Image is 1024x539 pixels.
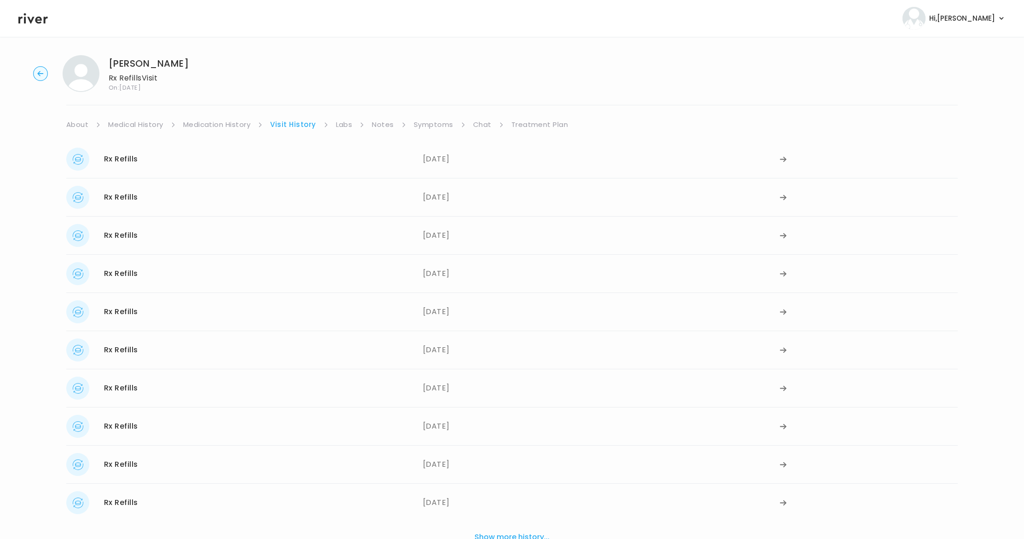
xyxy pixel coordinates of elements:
a: Treatment Plan [511,118,568,131]
a: Chat [473,118,492,131]
div: [DATE] [423,453,780,476]
p: Rx Refills Visit [109,72,189,85]
div: [DATE] [423,415,780,438]
span: Hi, [PERSON_NAME] [929,12,995,25]
div: [DATE] [423,224,780,247]
div: [DATE] [423,262,780,285]
span: On: [DATE] [109,85,189,91]
a: Medication History [183,118,251,131]
div: [DATE] [423,186,780,209]
div: [DATE] [423,300,780,323]
div: Rx Refills [104,382,138,395]
div: Rx Refills [104,191,138,204]
div: [DATE] [423,377,780,400]
div: [DATE] [423,148,780,171]
div: [DATE] [423,491,780,514]
a: Symptoms [414,118,453,131]
div: Rx Refills [104,496,138,509]
a: Labs [336,118,353,131]
div: [DATE] [423,338,780,361]
a: Notes [372,118,393,131]
div: Rx Refills [104,267,138,280]
button: user avatarHi,[PERSON_NAME] [903,7,1006,30]
h1: [PERSON_NAME] [109,57,189,70]
img: user avatar [903,7,926,30]
div: Rx Refills [104,344,138,356]
a: About [66,118,88,131]
a: Medical History [108,118,163,131]
div: Rx Refills [104,229,138,242]
div: Rx Refills [104,153,138,166]
img: TOMMY JENKINS [63,55,99,92]
div: Rx Refills [104,420,138,433]
a: Visit History [270,118,316,131]
div: Rx Refills [104,305,138,318]
div: Rx Refills [104,458,138,471]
